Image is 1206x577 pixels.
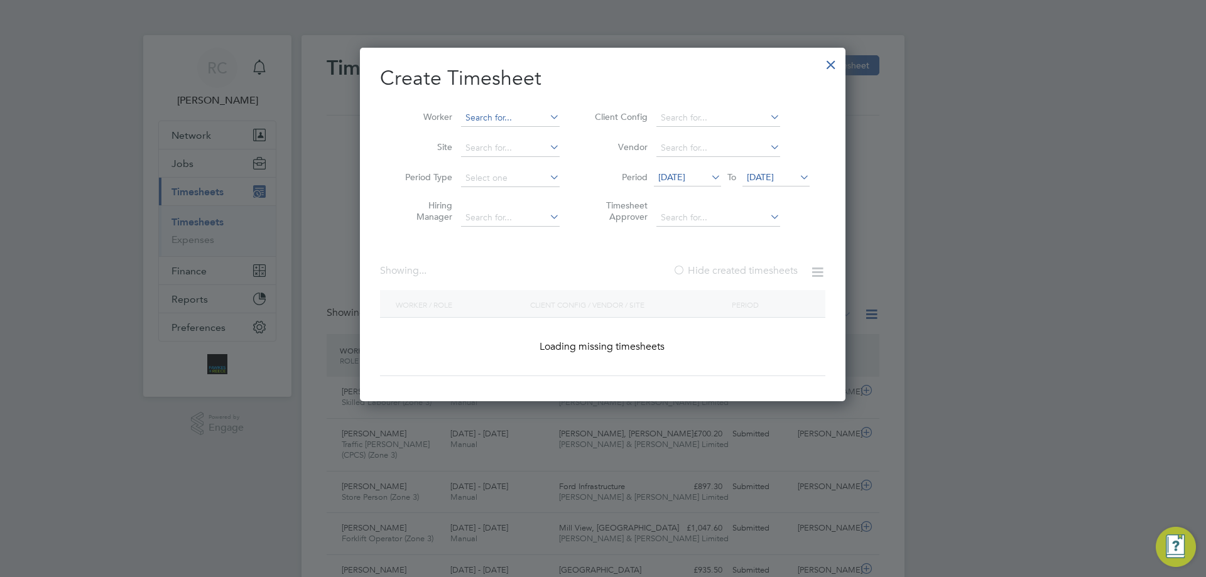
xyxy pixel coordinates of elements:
[656,139,780,157] input: Search for...
[396,200,452,222] label: Hiring Manager
[673,264,798,277] label: Hide created timesheets
[419,264,426,277] span: ...
[380,65,825,92] h2: Create Timesheet
[724,169,740,185] span: To
[591,141,648,153] label: Vendor
[396,111,452,122] label: Worker
[396,141,452,153] label: Site
[461,139,560,157] input: Search for...
[1156,527,1196,567] button: Engage Resource Center
[658,171,685,183] span: [DATE]
[591,111,648,122] label: Client Config
[461,109,560,127] input: Search for...
[591,200,648,222] label: Timesheet Approver
[461,209,560,227] input: Search for...
[591,171,648,183] label: Period
[461,170,560,187] input: Select one
[656,109,780,127] input: Search for...
[747,171,774,183] span: [DATE]
[396,171,452,183] label: Period Type
[380,264,429,278] div: Showing
[656,209,780,227] input: Search for...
